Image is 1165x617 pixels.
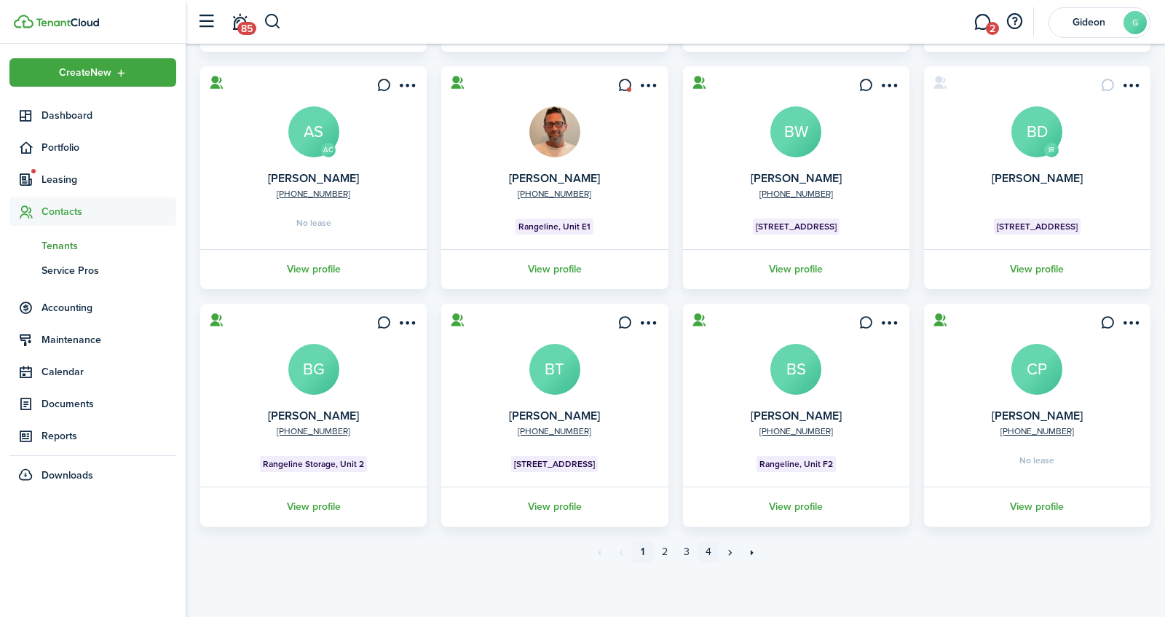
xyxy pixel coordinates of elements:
a: BG [288,344,339,395]
a: View profile [439,249,670,289]
a: [PERSON_NAME] [268,407,359,424]
avatar-text: AC [321,143,336,157]
button: Open menu [636,315,660,335]
span: Leasing [42,172,176,187]
span: Downloads [42,468,93,483]
a: CP [1011,344,1062,395]
img: TenantCloud [36,18,99,27]
a: [PHONE_NUMBER] [759,425,833,438]
a: [PHONE_NUMBER] [759,187,833,200]
a: [PERSON_NAME] [509,407,600,424]
a: 3 [676,541,698,563]
a: [PHONE_NUMBER] [1000,425,1074,438]
span: Create New [59,68,111,78]
span: Rangeline, Unit E1 [518,220,591,233]
button: Open menu [395,315,418,335]
span: Contacts [42,204,176,219]
span: Rangeline Storage, Unit 2 [263,457,364,471]
a: Tenants [9,233,176,258]
span: Gideon [1059,17,1118,28]
span: Dashboard [42,108,176,123]
a: View profile [681,249,912,289]
a: View profile [439,487,670,527]
a: AS [288,106,339,157]
a: View profile [198,249,429,289]
span: Rangeline, Unit F2 [759,457,833,471]
a: [PERSON_NAME] [992,170,1083,186]
a: BW [770,106,821,157]
img: Benjamin Burke [529,106,580,157]
a: 2 [654,541,676,563]
button: Open sidebar [192,8,220,36]
span: [STREET_ADDRESS] [756,220,837,233]
a: First [588,541,610,563]
avatar-text: IR [1044,143,1059,157]
a: Dashboard [9,101,176,130]
a: 1 [632,541,654,563]
span: 85 [237,22,256,35]
button: Open menu [1118,78,1142,98]
a: [PHONE_NUMBER] [277,187,350,200]
a: BD [1011,106,1062,157]
a: [PERSON_NAME] [509,170,600,186]
button: Open menu [9,58,176,87]
span: [STREET_ADDRESS] [997,220,1078,233]
a: Previous [610,541,632,563]
span: Portfolio [42,140,176,155]
a: BS [770,344,821,395]
avatar-text: G [1123,11,1147,34]
a: Next [719,541,741,563]
a: View profile [681,487,912,527]
a: [PHONE_NUMBER] [277,425,350,438]
span: Accounting [42,300,176,315]
button: Open menu [395,78,418,98]
button: Open menu [877,78,901,98]
a: [PHONE_NUMBER] [518,187,591,200]
span: Service Pros [42,263,176,278]
a: [PERSON_NAME] [751,407,842,424]
a: Reports [9,422,176,450]
a: 4 [698,541,719,563]
a: [PERSON_NAME] [751,170,842,186]
a: Notifications [226,4,253,41]
span: No lease [296,219,331,227]
a: Messaging [968,4,996,41]
a: View profile [198,487,429,527]
button: Open resource center [1002,9,1027,34]
a: Service Pros [9,258,176,283]
span: [STREET_ADDRESS] [514,457,595,471]
span: Calendar [42,364,176,380]
button: Open menu [877,315,901,335]
button: Open menu [636,78,660,98]
a: [PHONE_NUMBER] [518,425,591,438]
button: Search [264,9,282,34]
a: View profile [922,249,1153,289]
a: [PERSON_NAME] [992,407,1083,424]
span: Maintenance [42,332,176,347]
span: Documents [42,396,176,412]
span: 2 [986,22,999,35]
a: View profile [922,487,1153,527]
span: Reports [42,428,176,444]
a: [PERSON_NAME] [268,170,359,186]
button: Open menu [1118,315,1142,335]
span: Tenants [42,238,176,254]
a: Last [741,541,763,563]
a: BT [529,344,580,395]
span: No lease [1019,456,1054,465]
img: TenantCloud [14,15,33,28]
